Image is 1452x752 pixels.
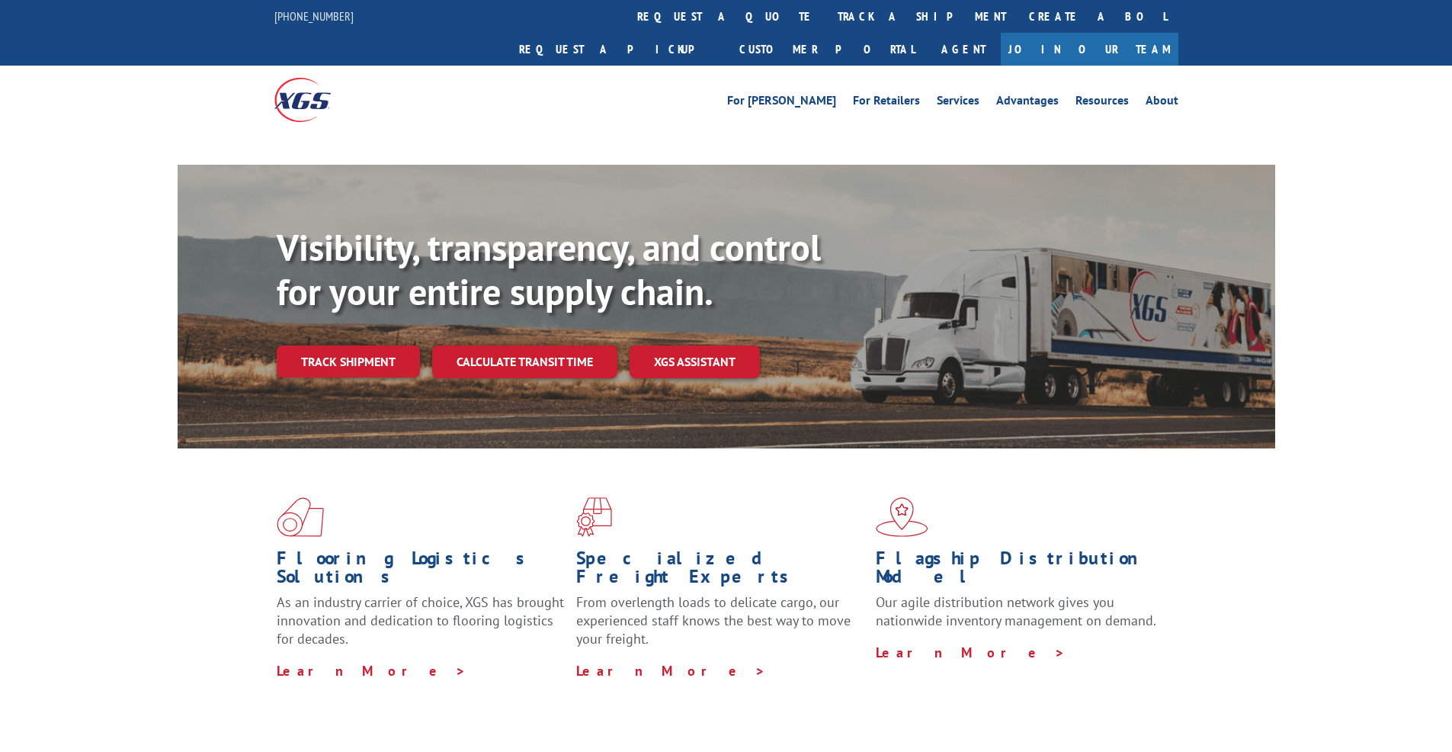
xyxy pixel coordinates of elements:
[508,33,728,66] a: Request a pickup
[876,593,1156,629] span: Our agile distribution network gives you nationwide inventory management on demand.
[853,95,920,111] a: For Retailers
[277,223,821,315] b: Visibility, transparency, and control for your entire supply chain.
[876,549,1164,593] h1: Flagship Distribution Model
[576,497,612,537] img: xgs-icon-focused-on-flooring-red
[1001,33,1178,66] a: Join Our Team
[1146,95,1178,111] a: About
[277,593,564,648] span: As an industry carrier of choice, XGS has brought innovation and dedication to flooring logistics...
[937,95,979,111] a: Services
[277,549,565,593] h1: Flooring Logistics Solutions
[277,497,324,537] img: xgs-icon-total-supply-chain-intelligence-red
[432,345,617,378] a: Calculate transit time
[630,345,760,378] a: XGS ASSISTANT
[277,662,466,680] a: Learn More >
[576,662,766,680] a: Learn More >
[728,33,926,66] a: Customer Portal
[876,644,1066,661] a: Learn More >
[274,8,354,24] a: [PHONE_NUMBER]
[926,33,1001,66] a: Agent
[576,549,864,593] h1: Specialized Freight Experts
[1075,95,1129,111] a: Resources
[576,593,864,661] p: From overlength loads to delicate cargo, our experienced staff knows the best way to move your fr...
[727,95,836,111] a: For [PERSON_NAME]
[277,345,420,378] a: Track shipment
[876,497,928,537] img: xgs-icon-flagship-distribution-model-red
[996,95,1059,111] a: Advantages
